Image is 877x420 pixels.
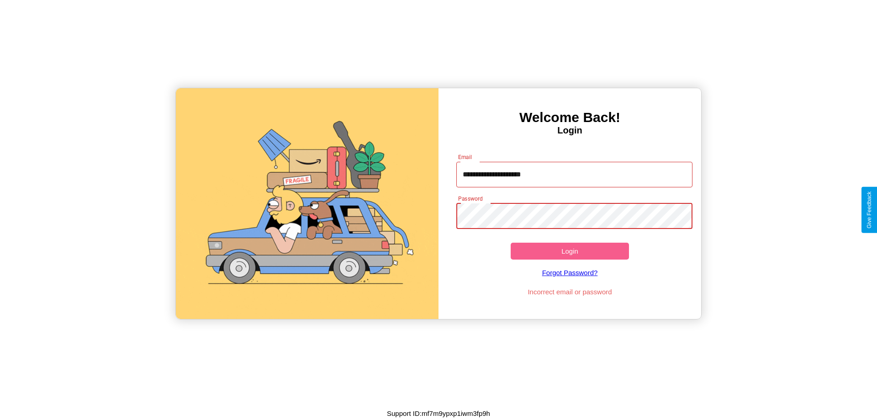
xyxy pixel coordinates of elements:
[458,195,482,202] label: Password
[452,286,688,298] p: Incorrect email or password
[387,407,490,420] p: Support ID: mf7m9ypxp1iwm3fp9h
[438,125,701,136] h4: Login
[458,153,472,161] label: Email
[452,260,688,286] a: Forgot Password?
[866,191,872,229] div: Give Feedback
[176,88,438,319] img: gif
[438,110,701,125] h3: Welcome Back!
[511,243,629,260] button: Login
